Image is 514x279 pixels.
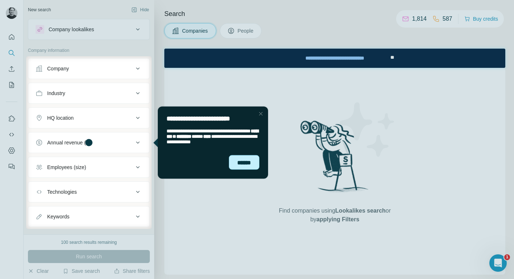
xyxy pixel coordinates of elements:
[152,105,270,180] iframe: Tooltip
[47,90,65,97] div: Industry
[47,139,90,146] div: Annual revenue ($)
[47,213,69,220] div: Keywords
[121,1,221,17] div: Watch our October Product update
[28,159,149,176] button: Employees (size)
[28,109,149,127] button: HQ location
[28,183,149,201] button: Technologies
[28,208,149,225] button: Keywords
[47,164,86,171] div: Employees (size)
[47,188,77,196] div: Technologies
[28,134,149,151] button: Annual revenue ($)
[28,85,149,102] button: Industry
[28,60,149,77] button: Company
[47,114,74,122] div: HQ location
[47,65,69,72] div: Company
